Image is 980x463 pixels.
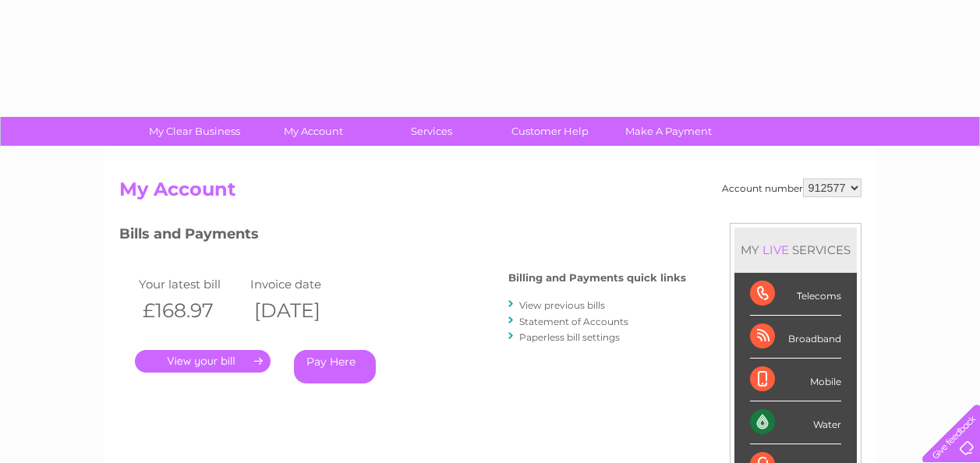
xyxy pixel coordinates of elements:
td: Your latest bill [135,274,247,295]
div: Broadband [750,316,841,359]
th: [DATE] [246,295,359,327]
a: Paperless bill settings [519,331,620,343]
a: Pay Here [294,350,376,383]
td: Invoice date [246,274,359,295]
a: Statement of Accounts [519,316,628,327]
div: Account number [722,178,861,197]
div: Mobile [750,359,841,401]
a: Customer Help [486,117,614,146]
a: My Account [249,117,377,146]
h2: My Account [119,178,861,208]
a: Services [367,117,496,146]
div: Telecoms [750,273,841,316]
a: My Clear Business [130,117,259,146]
h4: Billing and Payments quick links [508,272,686,284]
h3: Bills and Payments [119,223,686,250]
a: Make A Payment [604,117,733,146]
div: MY SERVICES [734,228,857,272]
th: £168.97 [135,295,247,327]
a: View previous bills [519,299,605,311]
div: Water [750,401,841,444]
div: LIVE [759,242,792,257]
a: . [135,350,271,373]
